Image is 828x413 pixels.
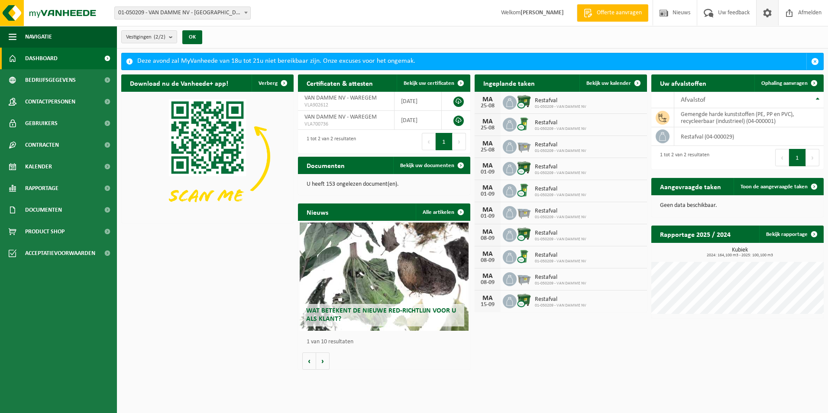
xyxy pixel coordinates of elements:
span: Restafval [535,119,586,126]
button: 1 [789,149,806,166]
span: Documenten [25,199,62,221]
div: MA [479,229,496,236]
span: VLA902612 [304,102,388,109]
a: Offerte aanvragen [577,4,648,22]
span: Restafval [535,252,586,259]
div: 08-09 [479,280,496,286]
div: 25-08 [479,147,496,153]
span: Offerte aanvragen [595,9,644,17]
span: 01-050209 - VAN DAMME NV [535,126,586,132]
a: Wat betekent de nieuwe RED-richtlijn voor u als klant? [300,223,469,331]
span: Restafval [535,97,586,104]
div: 08-09 [479,258,496,264]
span: Restafval [535,274,586,281]
span: Restafval [535,164,586,171]
a: Bekijk rapportage [759,226,823,243]
span: Acceptatievoorwaarden [25,242,95,264]
div: MA [479,273,496,280]
img: WB-0240-CU [517,116,531,131]
span: Verberg [259,81,278,86]
span: VAN DAMME NV - WAREGEM [304,114,377,120]
div: MA [479,96,496,103]
count: (2/2) [154,34,165,40]
span: 01-050209 - VAN DAMME NV - WAREGEM [114,6,251,19]
img: WB-1100-CU [517,293,531,308]
span: Vestigingen [126,31,165,44]
img: WB-2500-GAL-GY-01 [517,205,531,219]
h2: Download nu de Vanheede+ app! [121,74,237,91]
div: 01-09 [479,213,496,219]
div: 15-09 [479,302,496,308]
span: Bekijk uw certificaten [404,81,454,86]
p: 1 van 10 resultaten [307,339,466,345]
span: Navigatie [25,26,52,48]
p: U heeft 153 ongelezen document(en). [307,181,462,187]
h2: Ingeplande taken [475,74,543,91]
span: 01-050209 - VAN DAMME NV - WAREGEM [115,7,250,19]
a: Bekijk uw documenten [393,157,469,174]
span: Dashboard [25,48,58,69]
h2: Uw afvalstoffen [651,74,715,91]
div: 08-09 [479,236,496,242]
div: 01-09 [479,191,496,197]
div: 1 tot 2 van 2 resultaten [656,148,709,167]
span: Restafval [535,186,586,193]
img: WB-2500-GAL-GY-01 [517,139,531,153]
button: Next [806,149,819,166]
img: WB-0240-CU [517,183,531,197]
span: Restafval [535,230,586,237]
div: MA [479,140,496,147]
td: [DATE] [395,111,441,130]
span: Gebruikers [25,113,58,134]
span: Contracten [25,134,59,156]
button: Previous [422,133,436,150]
td: restafval (04-000029) [674,127,824,146]
span: 2024: 164,100 m3 - 2025: 100,100 m3 [656,253,824,258]
a: Toon de aangevraagde taken [734,178,823,195]
button: OK [182,30,202,44]
button: Previous [775,149,789,166]
span: 01-050209 - VAN DAMME NV [535,148,586,154]
div: MA [479,251,496,258]
span: Rapportage [25,177,58,199]
span: VAN DAMME NV - WAREGEM [304,95,377,101]
img: WB-2500-GAL-GY-01 [517,271,531,286]
div: MA [479,295,496,302]
td: [DATE] [395,92,441,111]
div: 25-08 [479,103,496,109]
span: 01-050209 - VAN DAMME NV [535,171,586,176]
span: Kalender [25,156,52,177]
h2: Certificaten & attesten [298,74,382,91]
div: MA [479,206,496,213]
span: Afvalstof [681,97,705,103]
div: 01-09 [479,169,496,175]
h3: Kubiek [656,247,824,258]
img: Download de VHEPlus App [121,92,294,221]
button: Volgende [316,352,330,370]
div: Deze avond zal MyVanheede van 18u tot 21u niet bereikbaar zijn. Onze excuses voor het ongemak. [137,53,806,70]
img: WB-1100-CU [517,161,531,175]
span: 01-050209 - VAN DAMME NV [535,193,586,198]
div: MA [479,118,496,125]
span: Contactpersonen [25,91,75,113]
img: WB-1100-CU [517,94,531,109]
td: gemengde harde kunststoffen (PE, PP en PVC), recycleerbaar (industrieel) (04-000001) [674,108,824,127]
div: 25-08 [479,125,496,131]
span: Toon de aangevraagde taken [741,184,808,190]
p: Geen data beschikbaar. [660,203,815,209]
span: Bekijk uw documenten [400,163,454,168]
span: Bekijk uw kalender [586,81,631,86]
span: 01-050209 - VAN DAMME NV [535,215,586,220]
img: WB-0240-CU [517,249,531,264]
h2: Aangevraagde taken [651,178,730,195]
span: Product Shop [25,221,65,242]
button: Vestigingen(2/2) [121,30,177,43]
span: 01-050209 - VAN DAMME NV [535,281,586,286]
a: Bekijk uw kalender [579,74,646,92]
span: Ophaling aanvragen [761,81,808,86]
span: Restafval [535,208,586,215]
a: Alle artikelen [416,203,469,221]
span: Restafval [535,296,586,303]
span: 01-050209 - VAN DAMME NV [535,259,586,264]
span: Restafval [535,142,586,148]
